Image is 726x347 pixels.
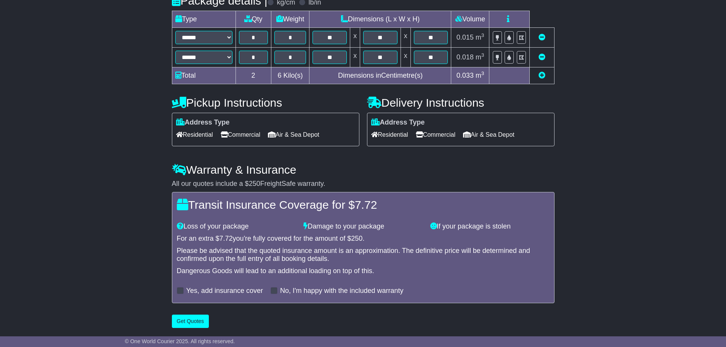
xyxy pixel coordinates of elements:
[538,34,545,41] a: Remove this item
[268,129,319,141] span: Air & Sea Depot
[371,129,408,141] span: Residential
[351,235,362,242] span: 250
[350,48,360,67] td: x
[401,28,410,48] td: x
[277,72,281,79] span: 6
[177,267,550,275] div: Dangerous Goods will lead to an additional loading on top of this.
[271,67,309,84] td: Kilo(s)
[172,67,236,84] td: Total
[300,222,426,231] div: Damage to your package
[280,287,404,295] label: No, I'm happy with the included warranty
[172,96,359,109] h4: Pickup Instructions
[426,222,553,231] div: If your package is stolen
[350,28,360,48] td: x
[416,129,455,141] span: Commercial
[125,338,235,344] span: © One World Courier 2025. All rights reserved.
[186,287,263,295] label: Yes, add insurance cover
[177,198,550,211] h4: Transit Insurance Coverage for $
[401,48,410,67] td: x
[172,163,555,176] h4: Warranty & Insurance
[236,67,271,84] td: 2
[463,129,514,141] span: Air & Sea Depot
[457,72,474,79] span: 0.033
[177,235,550,243] div: For an extra $ you're fully covered for the amount of $ .
[172,11,236,28] td: Type
[355,198,377,211] span: 7.72
[481,70,484,76] sup: 3
[176,129,213,141] span: Residential
[451,11,489,28] td: Volume
[236,11,271,28] td: Qty
[221,129,260,141] span: Commercial
[481,52,484,58] sup: 3
[172,180,555,188] div: All our quotes include a $ FreightSafe warranty.
[173,222,300,231] div: Loss of your package
[371,118,425,127] label: Address Type
[367,96,555,109] h4: Delivery Instructions
[457,53,474,61] span: 0.018
[538,53,545,61] a: Remove this item
[457,34,474,41] span: 0.015
[476,34,484,41] span: m
[177,247,550,263] div: Please be advised that the quoted insurance amount is an approximation. The definitive price will...
[249,180,260,187] span: 250
[172,315,209,328] button: Get Quotes
[481,32,484,38] sup: 3
[176,118,230,127] label: Address Type
[309,67,451,84] td: Dimensions in Centimetre(s)
[271,11,309,28] td: Weight
[476,53,484,61] span: m
[538,72,545,79] a: Add new item
[220,235,233,242] span: 7.72
[476,72,484,79] span: m
[309,11,451,28] td: Dimensions (L x W x H)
